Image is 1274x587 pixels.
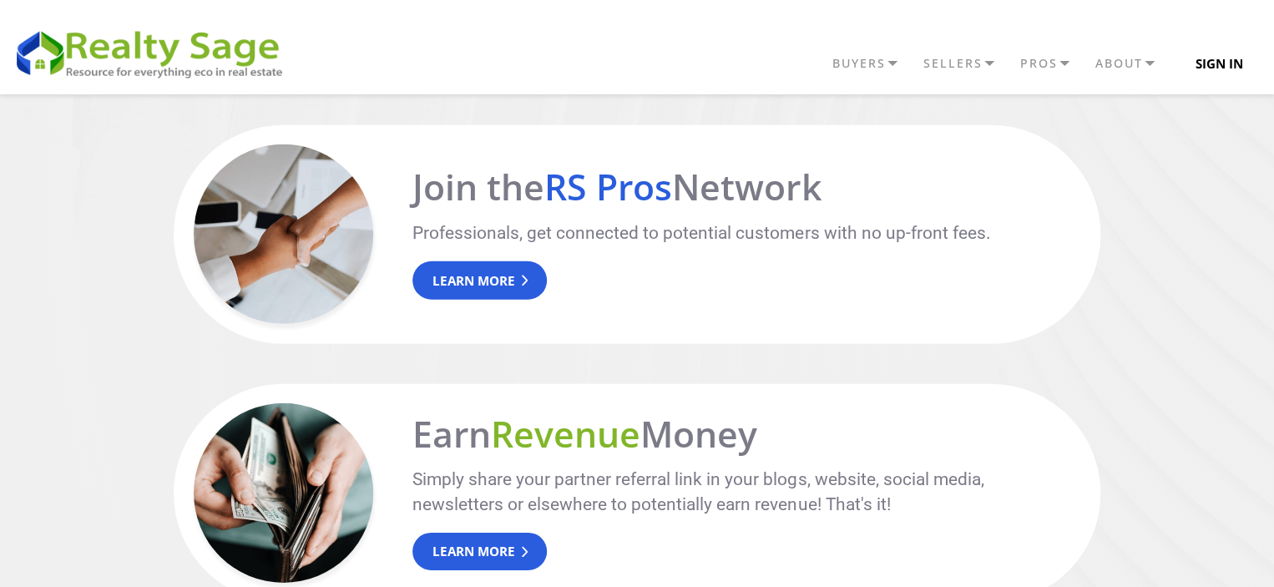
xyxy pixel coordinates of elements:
[827,49,918,78] a: BUYERS
[412,468,1064,517] p: Simply share your partner referral link in your blogs, website, social media, newsletters or else...
[412,533,547,570] a: Learn More
[918,49,1015,78] a: SELLERS
[194,403,373,583] img: RS: Earn Revenue Money
[544,162,672,211] span: RS Pros
[412,221,1064,245] p: Professionals, get connected to potential customers with no up-front fees.
[412,170,1064,205] div: Join the Network
[1015,49,1090,78] a: PROS
[194,144,373,324] img: Join the RS Pros Network
[412,261,547,299] a: Learn More
[1175,47,1261,80] button: Sign In
[491,409,640,458] span: Revenue
[1090,49,1175,78] a: ABOUT
[13,25,296,80] img: REALTY SAGE
[412,417,1064,453] div: Earn Money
